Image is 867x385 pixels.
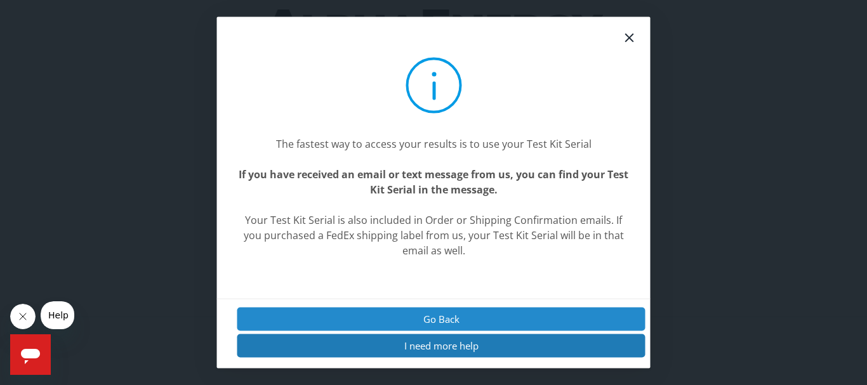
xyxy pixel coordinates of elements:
button: Go Back [237,307,645,330]
center: If you have received an email or text message from us, you can find your Test Kit Serial in the m... [237,166,630,197]
iframe: Message from company [41,301,74,329]
iframe: Button to launch messaging window [10,334,51,375]
center: The fastest way to access your results is to use your Test Kit Serial [237,136,630,151]
iframe: Close message [10,304,36,329]
center: Your Test Kit Serial is also included in Order or Shipping Confirmation emails. If you purchased ... [237,212,630,258]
